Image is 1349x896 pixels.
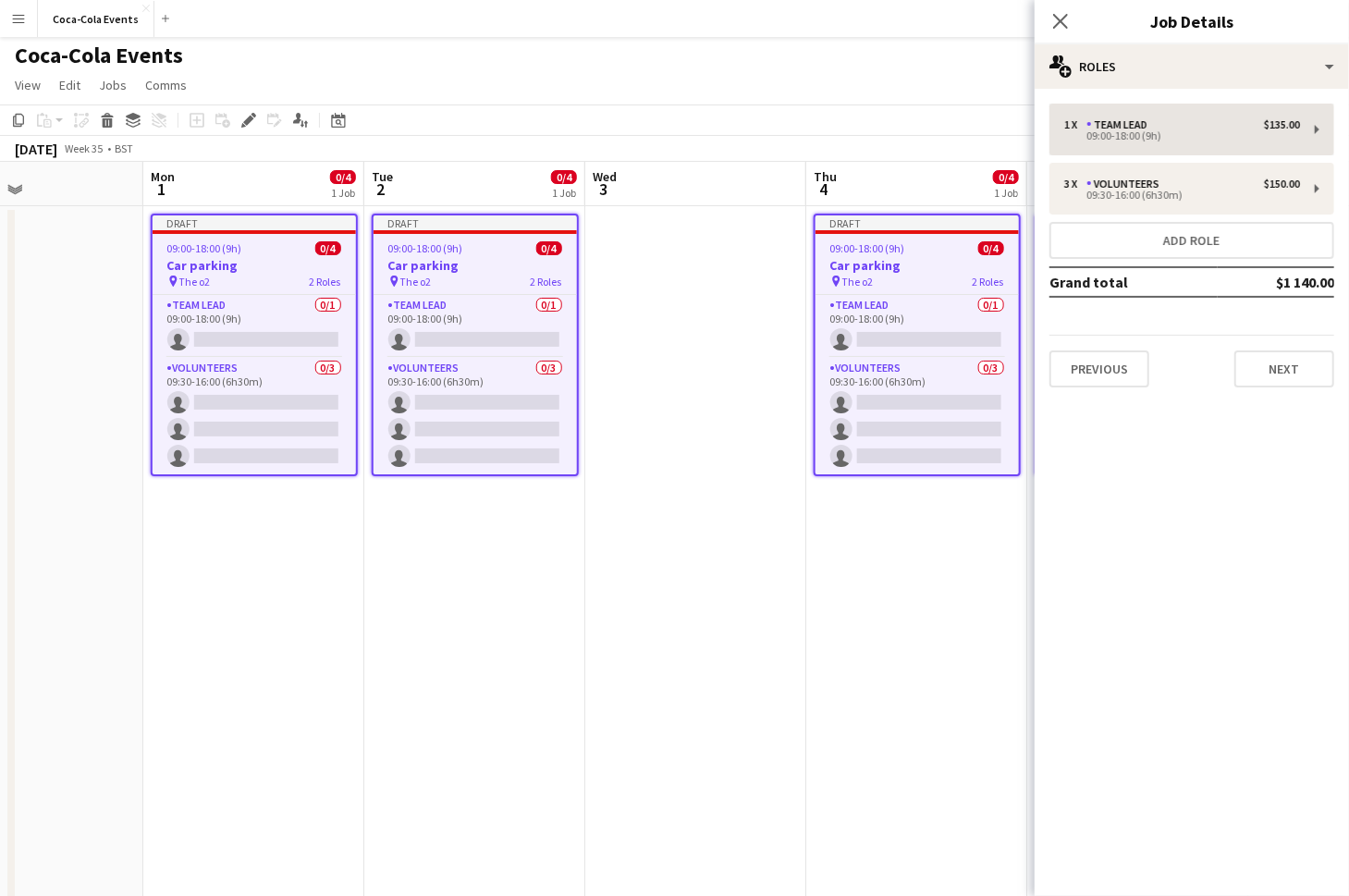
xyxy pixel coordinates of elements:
div: Draft [153,215,356,230]
a: Jobs [92,73,134,97]
span: 09:00-18:00 (9h) [167,241,242,255]
button: Coca-Cola Events [38,1,154,37]
button: Add role [1049,222,1334,259]
span: 0/4 [978,241,1004,255]
div: BST [115,141,133,155]
a: Edit [52,73,88,97]
span: 4 [811,178,837,200]
div: 1 Job [331,186,355,200]
span: 0/4 [993,170,1019,184]
div: Draft [816,215,1019,230]
span: Jobs [99,77,127,93]
span: The o2 [842,275,874,288]
h1: Coca-Cola Events [15,42,183,69]
span: 2 Roles [310,275,341,288]
span: The o2 [179,275,211,288]
div: [DATE] [15,140,57,158]
h3: Car parking [153,257,356,274]
h3: Job Details [1035,9,1349,33]
button: Next [1234,350,1334,387]
a: Comms [138,73,194,97]
span: 0/4 [330,170,356,184]
div: Team Lead [1086,118,1155,131]
div: 3 x [1064,178,1086,190]
span: 09:00-18:00 (9h) [830,241,905,255]
span: 09:00-18:00 (9h) [388,241,463,255]
div: 09:00-18:00 (9h) [1064,131,1300,141]
app-job-card: Draft09:00-18:00 (9h)0/4Car parking The o22 RolesTeam Lead0/109:00-18:00 (9h) Volunteers0/309:30-... [372,214,579,476]
div: 1 Job [994,186,1018,200]
app-card-role: Team Lead0/109:00-18:00 (9h) [153,295,356,358]
div: 09:30-16:00 (6h30m) [1064,190,1300,200]
h3: Car parking [816,257,1019,274]
span: 0/4 [315,241,341,255]
span: 2 Roles [973,275,1004,288]
h3: Car parking [374,257,577,274]
span: 2 Roles [531,275,562,288]
app-card-role: Volunteers0/309:30-16:00 (6h30m) [374,358,577,474]
app-card-role: Volunteers0/309:30-16:00 (6h30m) [816,358,1019,474]
span: View [15,77,41,93]
span: The o2 [400,275,432,288]
a: View [7,73,48,97]
span: 1 [148,178,175,200]
td: $1 140.00 [1218,267,1334,297]
button: Previous [1049,350,1149,387]
div: $135.00 [1264,118,1300,131]
span: 5 [1032,178,1049,200]
span: Thu [814,168,837,185]
div: Roles [1035,44,1349,89]
div: 1 x [1064,118,1086,131]
span: Wed [593,168,617,185]
span: 0/4 [536,241,562,255]
span: 0/4 [551,170,577,184]
app-job-card: Draft09:00-18:00 (9h)0/4Car parking The o22 RolesTeam Lead0/109:00-18:00 (9h) Volunteers0/309:30-... [151,214,358,476]
div: 1 Job [552,186,576,200]
app-card-role: Volunteers0/309:30-16:00 (6h30m) [153,358,356,474]
span: 2 [369,178,393,200]
span: Edit [59,77,80,93]
span: Tue [372,168,393,185]
div: Volunteers [1086,178,1167,190]
span: Mon [151,168,175,185]
div: Draft [374,215,577,230]
span: 3 [590,178,617,200]
span: Comms [145,77,187,93]
app-card-role: Team Lead0/109:00-18:00 (9h) [816,295,1019,358]
app-job-card: Draft09:00-18:00 (9h)0/4Car parking The o22 RolesTeam Lead0/109:00-18:00 (9h) Volunteers0/309:30-... [814,214,1021,476]
td: Grand total [1049,267,1218,297]
span: Week 35 [61,141,107,155]
div: $150.00 [1264,178,1300,190]
app-card-role: Team Lead0/109:00-18:00 (9h) [374,295,577,358]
